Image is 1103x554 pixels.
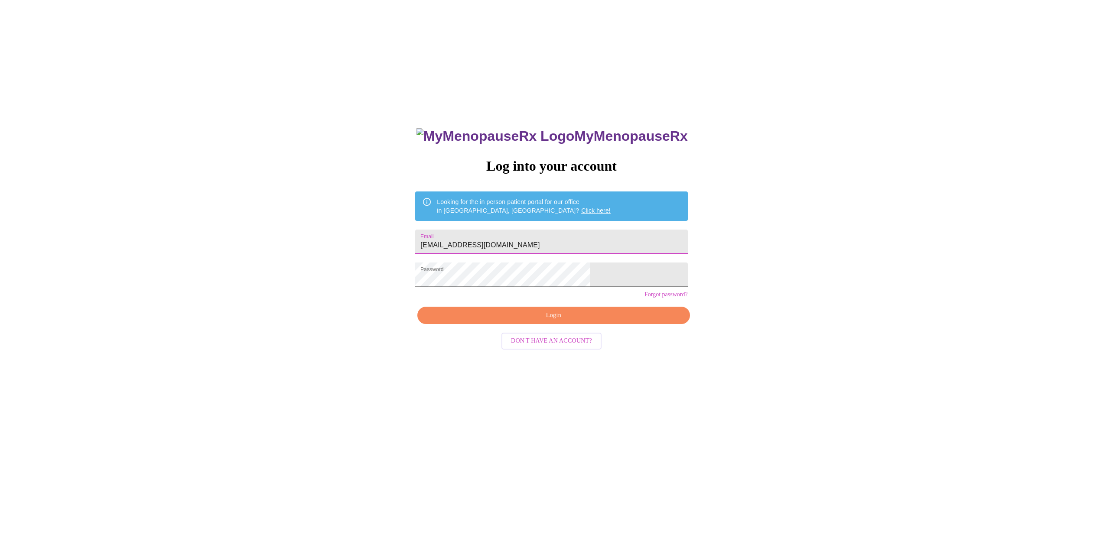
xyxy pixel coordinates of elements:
[427,310,680,321] span: Login
[581,207,611,214] a: Click here!
[437,194,611,218] div: Looking for the in person patient portal for our office in [GEOGRAPHIC_DATA], [GEOGRAPHIC_DATA]?
[499,337,604,344] a: Don't have an account?
[417,307,690,324] button: Login
[416,128,574,144] img: MyMenopauseRx Logo
[511,336,592,347] span: Don't have an account?
[416,128,688,144] h3: MyMenopauseRx
[501,333,602,350] button: Don't have an account?
[415,158,687,174] h3: Log into your account
[644,291,688,298] a: Forgot password?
